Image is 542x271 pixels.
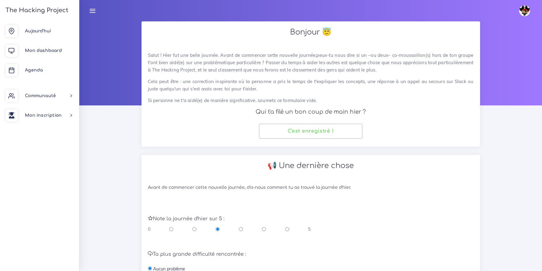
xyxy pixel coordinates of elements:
p: Cela peut être : une correction inspirante où la personne a pris le temps de t'expliquer les conc... [148,78,474,93]
div: 0 5 [148,226,311,232]
h4: C'est enregistré ! [288,128,334,134]
p: Salut ! Hier fut une belle journée. Avant de commencer cette nouvelle journée,peux-tu nous dire s... [148,52,474,74]
span: Agenda [25,68,43,72]
img: avatar [519,5,530,16]
span: Aujourd'hui [25,29,51,33]
span: Mon inscription [25,113,62,118]
p: Si personne ne t'a aidé(e) de manière significative, soumets ce formulaire vide. [148,97,474,104]
h2: Bonjour 😇 [148,28,474,37]
h5: Note la journée d'hier sur 5 : [148,216,474,222]
span: Mon dashboard [25,48,62,53]
span: Communauté [25,93,56,98]
h5: Ta plus grande difficulté rencontrée : [148,251,474,257]
h3: The Hacking Project [4,7,68,14]
h4: Qui t'a filé un bon coup de main hier ? [148,108,474,115]
h2: 📢 Une dernière chose [148,161,474,170]
h6: Avant de commencer cette nouvelle journée, dis-nous comment tu as trouvé la journée d'hier. [148,185,474,190]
